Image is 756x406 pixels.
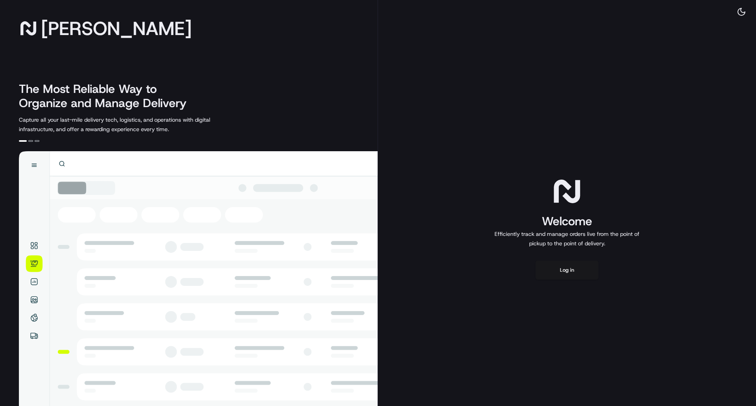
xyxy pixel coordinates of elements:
p: Capture all your last-mile delivery tech, logistics, and operations with digital infrastructure, ... [19,115,246,134]
button: Log in [535,261,598,280]
h1: Welcome [491,213,643,229]
p: Efficiently track and manage orders live from the point of pickup to the point of delivery. [491,229,643,248]
h2: The Most Reliable Way to Organize and Manage Delivery [19,82,195,110]
span: [PERSON_NAME] [41,20,192,36]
